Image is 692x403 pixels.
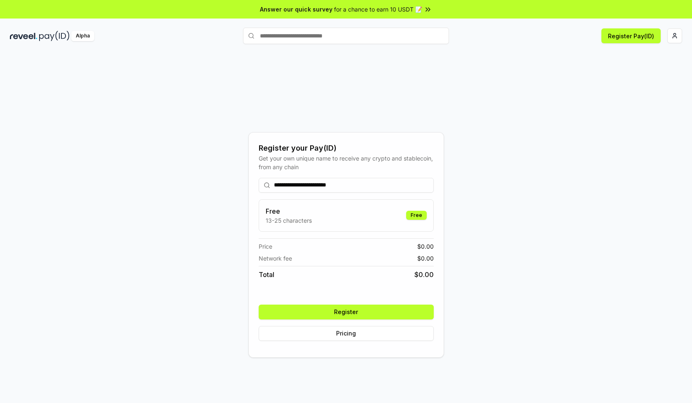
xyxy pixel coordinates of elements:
img: pay_id [39,31,70,41]
span: Total [259,270,274,280]
span: Price [259,242,272,251]
div: Get your own unique name to receive any crypto and stablecoin, from any chain [259,154,434,171]
span: Network fee [259,254,292,263]
h3: Free [266,206,312,216]
span: $ 0.00 [414,270,434,280]
button: Register [259,305,434,319]
span: for a chance to earn 10 USDT 📝 [334,5,422,14]
span: $ 0.00 [417,254,434,263]
p: 13-25 characters [266,216,312,225]
div: Free [406,211,427,220]
span: Answer our quick survey [260,5,332,14]
button: Register Pay(ID) [601,28,661,43]
button: Pricing [259,326,434,341]
div: Alpha [71,31,94,41]
img: reveel_dark [10,31,37,41]
span: $ 0.00 [417,242,434,251]
div: Register your Pay(ID) [259,142,434,154]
